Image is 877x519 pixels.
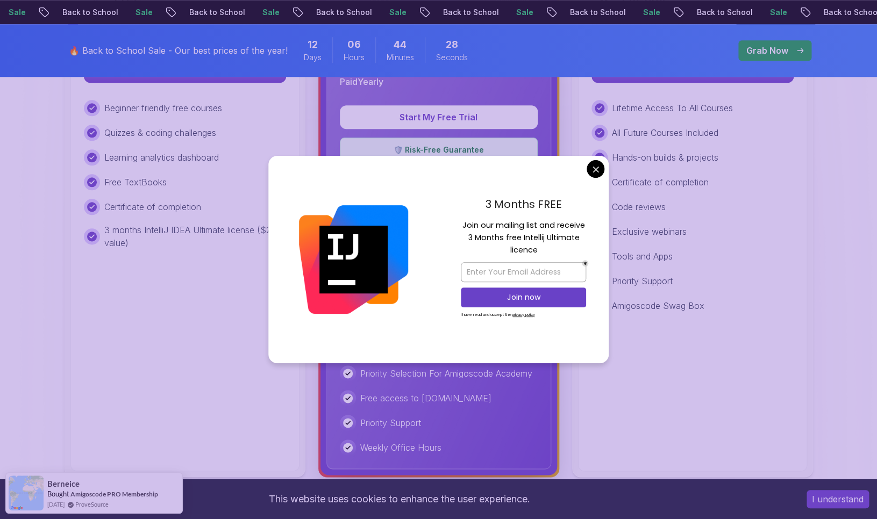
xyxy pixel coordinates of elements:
[104,151,219,164] p: Learning analytics dashboard
[436,52,468,63] span: Seconds
[612,176,709,189] p: Certificate of completion
[104,102,222,114] p: Beginner friendly free courses
[612,275,673,287] p: Priority Support
[740,7,775,18] p: Sale
[446,37,458,52] span: 28 Seconds
[487,7,521,18] p: Sale
[360,441,441,454] p: Weekly Office Hours
[387,52,414,63] span: Minutes
[340,75,383,88] p: Paid Yearly
[353,111,525,124] p: Start My Free Trial
[413,7,487,18] p: Back to School
[360,416,421,429] p: Priority Support
[394,37,407,52] span: 44 Minutes
[304,52,322,63] span: Days
[612,225,687,238] p: Exclusive webinars
[347,37,361,52] span: 6 Hours
[33,7,106,18] p: Back to School
[340,112,538,122] a: Start My Free Trial
[106,7,140,18] p: Sale
[612,200,666,213] p: Code reviews
[667,7,740,18] p: Back to School
[104,176,167,189] p: Free TextBooks
[807,490,869,508] button: Accept cookies
[612,250,673,263] p: Tools and Apps
[104,200,201,213] p: Certificate of completion
[746,44,788,57] p: Grab Now
[794,7,867,18] p: Back to School
[612,102,733,114] p: Lifetime Access To All Courses
[9,475,44,510] img: provesource social proof notification image
[612,126,718,139] p: All Future Courses Included
[347,145,531,155] p: 🛡️ Risk-Free Guarantee
[308,37,318,52] span: 12 Days
[612,299,704,312] p: Amigoscode Swag Box
[360,7,394,18] p: Sale
[8,487,790,511] div: This website uses cookies to enhance the user experience.
[47,489,69,498] span: Bought
[233,7,267,18] p: Sale
[344,52,365,63] span: Hours
[540,7,614,18] p: Back to School
[104,126,216,139] p: Quizzes & coding challenges
[47,500,65,509] span: [DATE]
[360,367,532,380] p: Priority Selection For Amigoscode Academy
[612,151,718,164] p: Hands-on builds & projects
[360,392,491,405] p: Free access to [DOMAIN_NAME]
[104,224,286,249] p: 3 months IntelliJ IDEA Ultimate license ($249 value)
[287,7,360,18] p: Back to School
[614,7,648,18] p: Sale
[75,500,109,509] a: ProveSource
[340,105,538,129] button: Start My Free Trial
[160,7,233,18] p: Back to School
[69,44,288,57] p: 🔥 Back to School Sale - Our best prices of the year!
[47,479,80,488] span: Berneice
[70,490,158,498] a: Amigoscode PRO Membership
